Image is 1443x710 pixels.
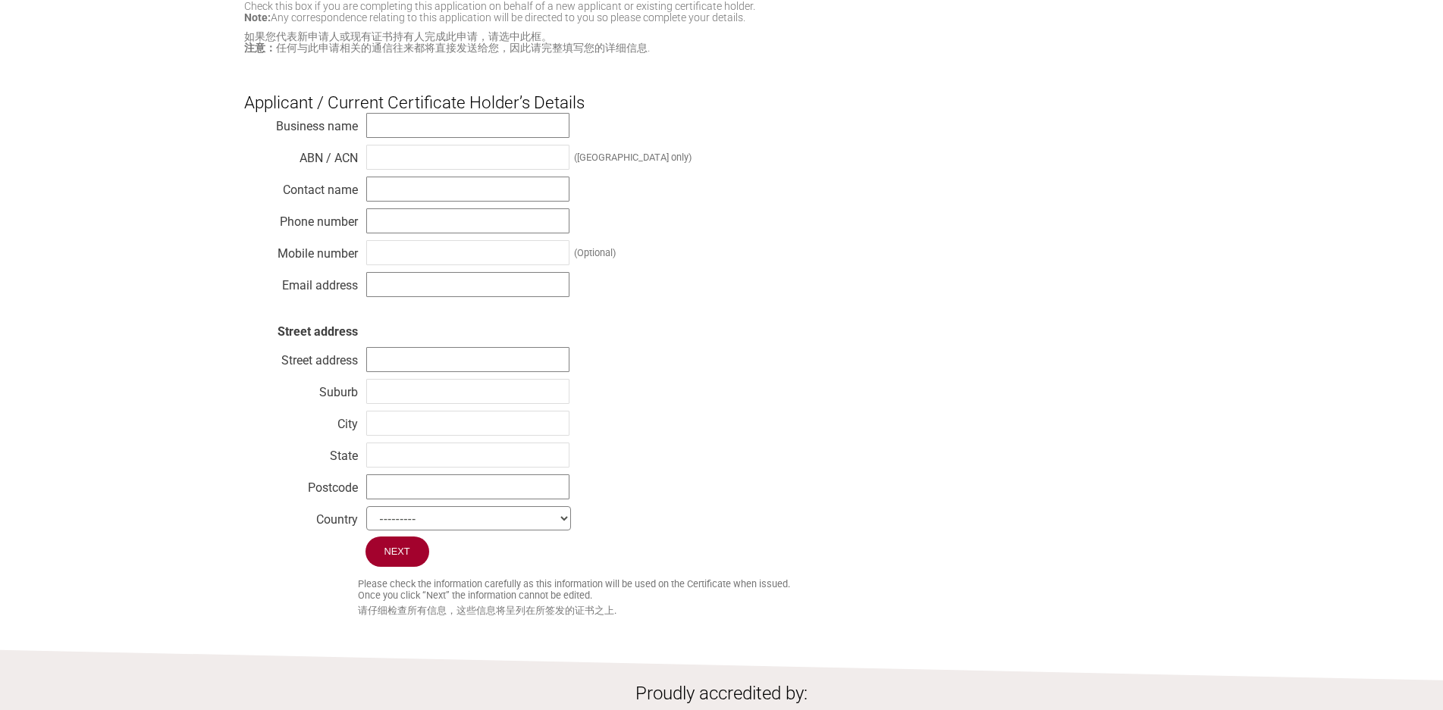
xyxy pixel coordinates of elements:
div: Country [244,508,358,524]
strong: Street address [278,324,358,339]
small: Please check the information carefully as this information will be used on the Certificate when i... [358,578,1200,601]
input: Next [365,536,429,567]
div: Suburb [244,381,358,396]
div: ([GEOGRAPHIC_DATA] only) [574,152,692,163]
div: ABN / ACN [244,147,358,162]
small: 请仔细检查所有信息，这些信息将呈列在所签发的证书之上. [358,605,1200,618]
div: Business name [244,115,358,130]
div: Email address [244,274,358,289]
div: Phone number [244,211,358,226]
h3: Applicant / Current Certificate Holder’s Details [244,67,1200,113]
div: Street address [244,349,358,364]
div: Contact name [244,179,358,194]
strong: Note: [244,11,271,23]
small: 如果您代表新申请人或现有证书持有人完成此申请，请选中此框。 任何与此申请相关的通信往来都将直接发送给您，因此请完整填写您的详细信息. [244,31,1200,54]
div: State [244,445,358,460]
div: City [244,413,358,428]
div: (Optional) [574,247,616,258]
div: Postcode [244,477,358,492]
div: Mobile number [244,242,358,258]
strong: 注意： [244,42,276,54]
